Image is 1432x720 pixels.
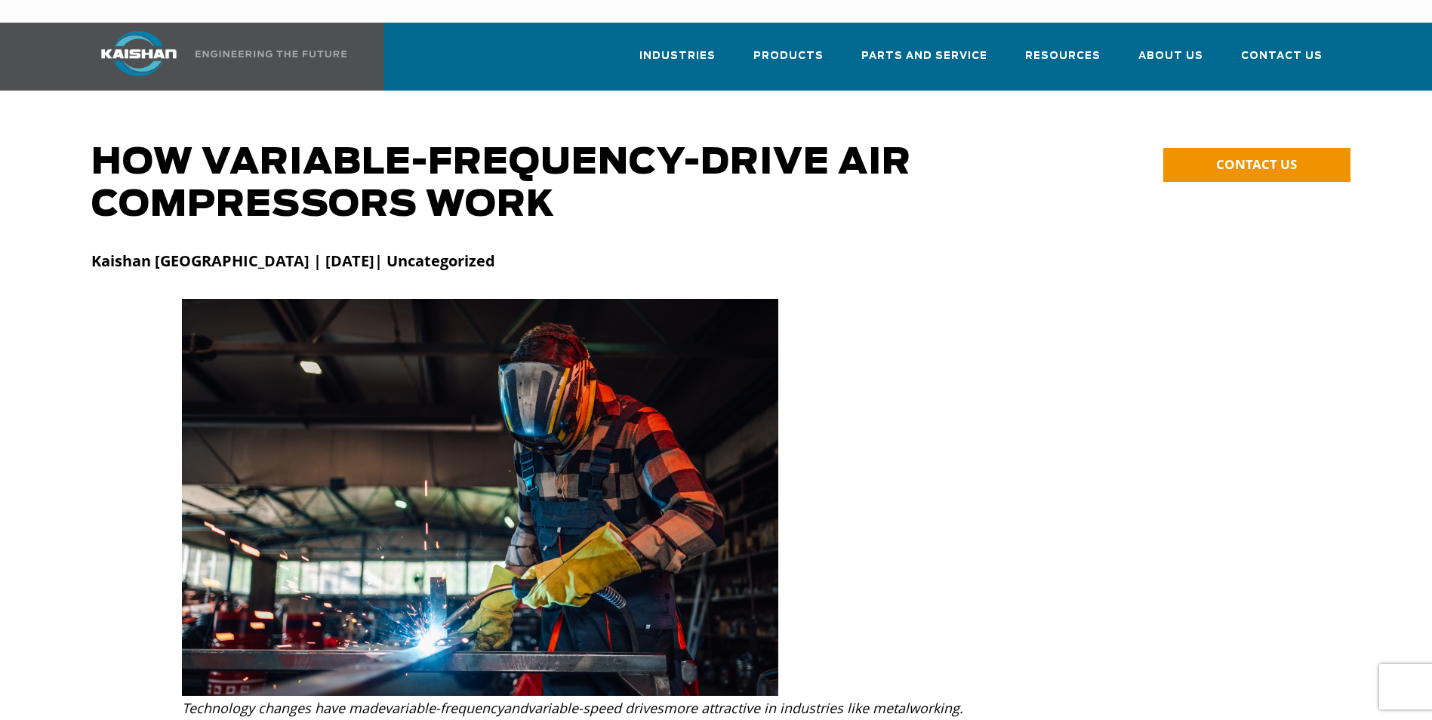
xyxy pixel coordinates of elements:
[1025,36,1101,88] a: Resources
[639,36,716,88] a: Industries
[1138,48,1203,65] span: About Us
[528,699,664,717] i: variable-speed drives
[753,36,824,88] a: Products
[91,251,495,271] strong: Kaishan [GEOGRAPHIC_DATA] | [DATE]| Uncategorized
[1025,48,1101,65] span: Resources
[753,48,824,65] span: Products
[1216,155,1297,173] span: CONTACT US
[91,142,1024,226] h1: How Variable-Frequency-Drive Air Compressors Work
[1241,36,1323,88] a: Contact Us
[82,31,196,76] img: kaishan logo
[664,699,963,717] i: more attractive in industries like metalworking.
[861,48,987,65] span: Parts and Service
[196,51,346,57] img: Engineering the future
[639,48,716,65] span: Industries
[1241,48,1323,65] span: Contact Us
[1138,36,1203,88] a: About Us
[504,699,528,717] i: and
[82,23,350,91] a: Kaishan USA
[182,699,385,717] i: Technology changes have made
[182,299,778,696] img: VSDs in metalworking
[861,36,987,88] a: Parts and Service
[385,699,504,717] i: variable-frequency
[1163,148,1350,182] a: CONTACT US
